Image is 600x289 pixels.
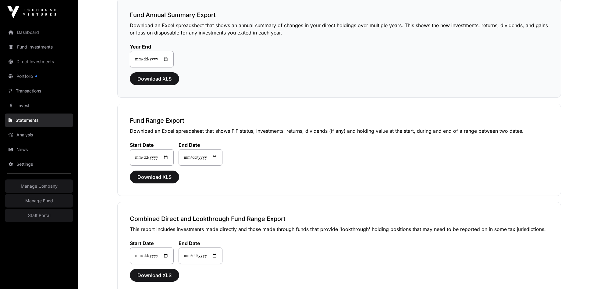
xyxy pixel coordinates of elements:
[130,72,179,85] button: Download XLS
[5,55,73,68] a: Direct Investments
[130,11,549,19] h3: Fund Annual Summary Export
[5,84,73,98] a: Transactions
[5,209,73,222] a: Staff Portal
[130,226,549,233] p: This report includes investments made directly and those made through funds that provide 'lookthr...
[130,215,549,223] h3: Combined Direct and Lookthrough Fund Range Export
[570,260,600,289] iframe: Chat Widget
[5,99,73,112] a: Invest
[5,70,73,83] a: Portfolio
[137,75,172,82] span: Download XLS
[130,240,174,246] label: Start Date
[5,179,73,193] a: Manage Company
[5,157,73,171] a: Settings
[7,6,56,18] img: Icehouse Ventures Logo
[137,272,172,279] span: Download XLS
[5,26,73,39] a: Dashboard
[130,171,179,183] button: Download XLS
[130,269,179,282] button: Download XLS
[5,194,73,208] a: Manage Fund
[130,142,174,148] label: Start Date
[179,240,222,246] label: End Date
[5,128,73,142] a: Analysis
[130,116,549,125] h3: Fund Range Export
[130,127,549,135] p: Download an Excel spreadsheet that shows FIF status, investments, returns, dividends (if any) and...
[130,22,549,36] p: Download an Excel spreadsheet that shows an annual summary of changes in your direct holdings ove...
[137,173,172,181] span: Download XLS
[5,114,73,127] a: Statements
[179,142,222,148] label: End Date
[5,143,73,156] a: News
[130,44,174,50] label: Year End
[5,40,73,54] a: Fund Investments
